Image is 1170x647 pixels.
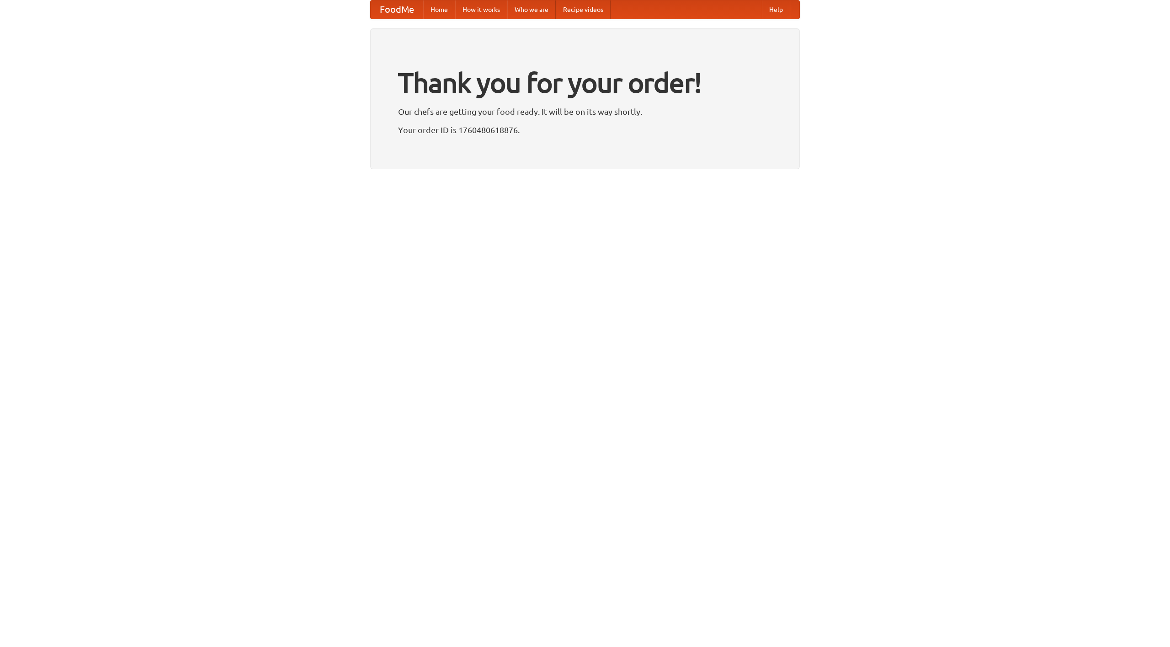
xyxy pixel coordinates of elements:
p: Your order ID is 1760480618876. [398,123,772,137]
a: Home [423,0,455,19]
a: Who we are [507,0,556,19]
h1: Thank you for your order! [398,61,772,105]
p: Our chefs are getting your food ready. It will be on its way shortly. [398,105,772,118]
a: Help [762,0,790,19]
a: FoodMe [371,0,423,19]
a: How it works [455,0,507,19]
a: Recipe videos [556,0,611,19]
